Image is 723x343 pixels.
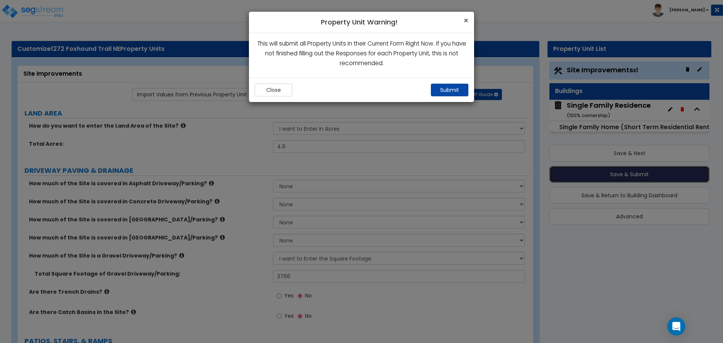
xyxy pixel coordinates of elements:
[464,15,468,26] span: ×
[255,39,468,69] p: This will submit all Property Units in their Current Form Right Now. If you have not finished fil...
[431,84,468,96] button: Submit
[255,84,292,96] button: Close
[667,317,685,335] div: Open Intercom Messenger
[255,17,468,27] h4: Property Unit Warning!
[464,17,468,24] button: Close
